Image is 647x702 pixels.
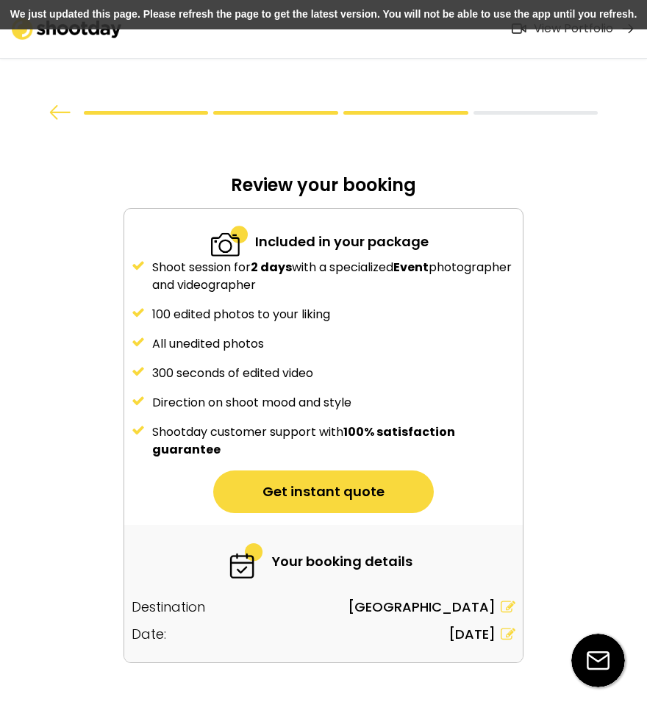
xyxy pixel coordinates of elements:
img: email-icon%20%281%29.svg [571,634,625,687]
img: 2-specialized.svg [211,223,248,259]
div: All unedited photos [152,335,515,353]
div: 100 edited photos to your liking [152,306,515,323]
div: Your booking details [272,551,412,571]
div: Shootday customer support with [152,423,515,459]
div: Direction on shoot mood and style [152,394,515,412]
div: Shoot session for with a specialized photographer and videographer [152,259,515,294]
div: Review your booking [124,173,523,208]
div: [DATE] [448,624,496,644]
div: View Portfolio [534,21,613,37]
img: arrow%20back.svg [49,105,71,120]
strong: Event [393,259,429,276]
img: 6-fast.svg [228,543,265,579]
div: Included in your package [255,232,429,251]
div: Date: [132,624,166,644]
div: [GEOGRAPHIC_DATA] [348,597,496,617]
button: Get instant quote [213,470,434,513]
strong: 2 days [251,259,292,276]
div: 300 seconds of edited video [152,365,515,382]
strong: 100% satisfaction guarantee [152,423,457,458]
div: Destination [132,597,205,617]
